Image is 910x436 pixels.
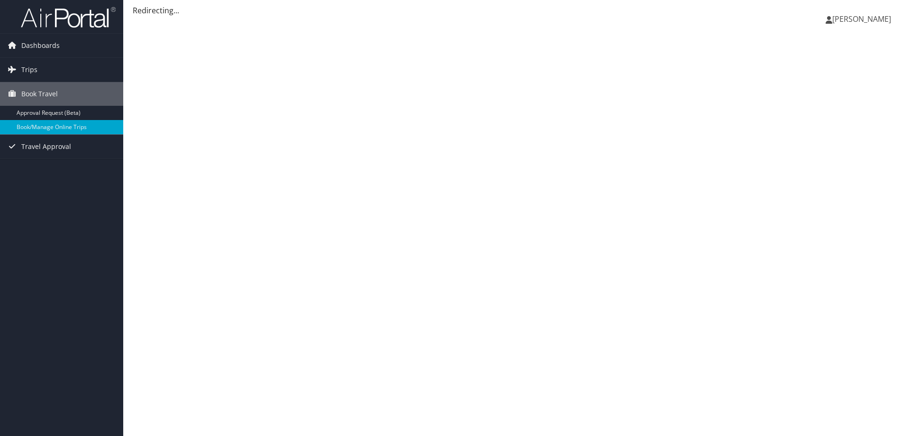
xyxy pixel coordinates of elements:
[21,58,37,82] span: Trips
[826,5,901,33] a: [PERSON_NAME]
[21,6,116,28] img: airportal-logo.png
[21,82,58,106] span: Book Travel
[21,34,60,57] span: Dashboards
[133,5,901,16] div: Redirecting...
[832,14,891,24] span: [PERSON_NAME]
[21,135,71,158] span: Travel Approval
